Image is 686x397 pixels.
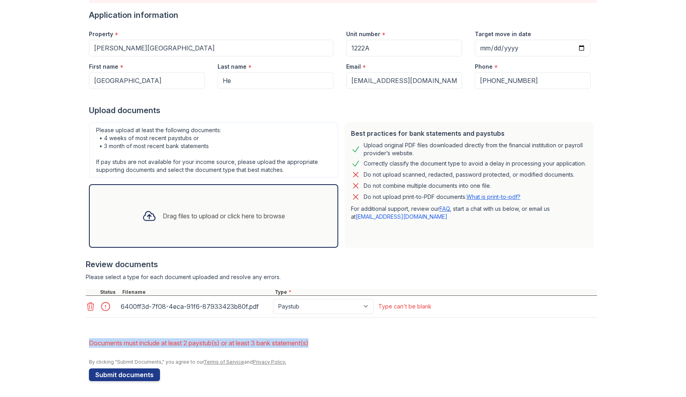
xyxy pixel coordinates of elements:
[253,359,286,365] a: Privacy Policy.
[364,170,574,179] div: Do not upload scanned, redacted, password protected, or modified documents.
[86,273,597,281] div: Please select a type for each document uploaded and resolve any errors.
[89,122,338,178] div: Please upload at least the following documents: • 4 weeks of most recent paystubs or • 3 month of...
[351,205,588,221] p: For additional support, review our , start a chat with us below, or email us at
[218,63,247,71] label: Last name
[364,159,586,168] div: Correctly classify the document type to avoid a delay in processing your application.
[89,30,113,38] label: Property
[121,300,270,313] div: 6400ff3d-7f08-4eca-91f6-87933423b80f.pdf
[356,213,447,220] a: [EMAIL_ADDRESS][DOMAIN_NAME]
[364,141,588,157] div: Upload original PDF files downloaded directly from the financial institution or payroll provider’...
[378,303,432,310] div: Type can't be blank
[98,289,121,295] div: Status
[364,193,520,201] p: Do not upload print-to-PDF documents.
[89,63,118,71] label: First name
[466,193,520,200] a: What is print-to-pdf?
[89,10,597,21] div: Application information
[364,181,491,191] div: Do not combine multiple documents into one file.
[89,335,597,351] li: Documents must include at least 2 paystub(s) or at least 3 bank statement(s)
[163,211,285,221] div: Drag files to upload or click here to browse
[346,63,361,71] label: Email
[89,368,160,381] button: Submit documents
[273,289,597,295] div: Type
[475,30,531,38] label: Target move in date
[475,63,493,71] label: Phone
[121,289,273,295] div: Filename
[204,359,244,365] a: Terms of Service
[89,359,597,365] div: By clicking "Submit Documents," you agree to our and
[86,259,597,270] div: Review documents
[89,105,597,116] div: Upload documents
[346,30,380,38] label: Unit number
[351,129,588,138] div: Best practices for bank statements and paystubs
[439,205,450,212] a: FAQ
